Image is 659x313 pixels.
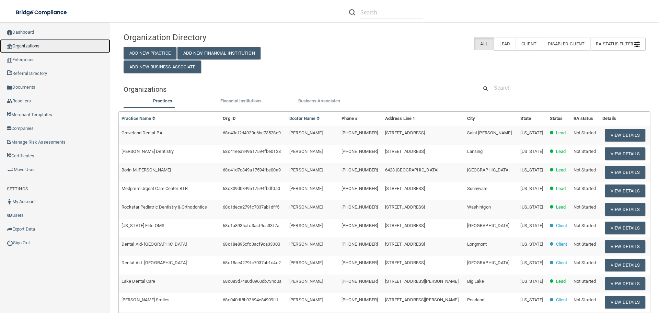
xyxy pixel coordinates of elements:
[520,260,543,265] span: [US_STATE]
[520,279,543,284] span: [US_STATE]
[223,297,278,302] span: 68c040df8b92694e84909fff
[556,185,566,193] p: Lead
[520,297,543,302] span: [US_STATE]
[223,223,279,228] span: 68c1a8935cfc3acf9ca33f7a
[605,147,645,160] button: View Details
[605,259,645,271] button: View Details
[342,260,378,265] span: [PHONE_NUMBER]
[494,37,516,50] label: Lead
[556,259,567,267] p: Client
[289,149,323,154] span: [PERSON_NAME]
[596,41,640,46] span: RA Status Filter
[289,130,323,135] span: [PERSON_NAME]
[360,6,423,19] input: Search
[289,204,323,210] span: [PERSON_NAME]
[600,112,650,126] th: Details
[520,186,543,191] span: [US_STATE]
[7,30,12,35] img: ic_dashboard_dark.d01f4a41.png
[556,129,566,137] p: Lead
[520,167,543,172] span: [US_STATE]
[284,97,355,105] label: Business Associates
[605,129,645,142] button: View Details
[467,204,491,210] span: Washintgon
[467,279,484,284] span: Big Lake
[223,242,280,247] span: 68c18e895cfc3acf9ca33300
[7,226,12,232] img: icon-export.b9366987.png
[289,223,323,228] span: [PERSON_NAME]
[223,167,280,172] span: 68c41d7c349a17594fbe00a9
[342,297,378,302] span: [PHONE_NUMBER]
[574,297,596,302] span: Not Started
[223,186,280,191] span: 68c309d0349a17594fbdf0a0
[349,9,355,15] img: ic-search.3b580494.png
[385,297,459,302] span: [STREET_ADDRESS][PERSON_NAME]
[122,186,188,191] span: Medprem Urgent Care Center BTR
[220,112,287,126] th: Org ID
[223,130,280,135] span: 68c43af2d4929c6bc73528d9
[124,86,468,93] h5: Organizations
[223,279,281,284] span: 68c083d7480d0960db734c0a
[127,97,198,105] label: Practices
[220,98,262,103] span: Financial Institutions
[342,204,378,210] span: [PHONE_NUMBER]
[385,279,459,284] span: [STREET_ADDRESS][PERSON_NAME]
[605,240,645,253] button: View Details
[289,242,323,247] span: [PERSON_NAME]
[385,204,425,210] span: [STREET_ADDRESS]
[342,186,378,191] span: [PHONE_NUMBER]
[382,112,464,126] th: Address Line 1
[122,223,164,228] span: [US_STATE] Elite OMS
[474,37,493,50] label: All
[339,112,382,126] th: Phone #
[342,130,378,135] span: [PHONE_NUMBER]
[122,297,170,302] span: [PERSON_NAME] Smiles
[574,186,596,191] span: Not Started
[605,166,645,179] button: View Details
[385,167,438,172] span: 6428 [GEOGRAPHIC_DATA]
[467,130,512,135] span: Saint [PERSON_NAME]
[7,58,12,63] img: enterprise.0d942306.png
[571,112,600,126] th: RA status
[122,242,187,247] span: Dental Aid- [GEOGRAPHIC_DATA]
[342,242,378,247] span: [PHONE_NUMBER]
[10,5,73,20] img: bridge_compliance_login_screen.278c3ca4.svg
[467,149,483,154] span: Lansing
[223,204,279,210] span: 68c1deca279fc7037ab1dff5
[385,242,425,247] span: [STREET_ADDRESS]
[516,37,542,50] label: Client
[177,47,261,59] button: Add New Financial Institution
[464,112,518,126] th: City
[124,97,202,107] li: Practices
[605,222,645,234] button: View Details
[122,279,155,284] span: Lake Dental Care
[574,279,596,284] span: Not Started
[556,240,567,248] p: Client
[574,260,596,265] span: Not Started
[122,167,171,172] span: Borin M [PERSON_NAME]
[289,186,323,191] span: [PERSON_NAME]
[467,223,510,228] span: [GEOGRAPHIC_DATA]
[205,97,277,105] label: Financial Institutions
[574,242,596,247] span: Not Started
[7,199,12,204] img: ic_user_dark.df1a06c3.png
[605,296,645,309] button: View Details
[7,85,12,90] img: icon-documents.8dae5593.png
[124,33,291,42] h4: Organization Directory
[467,242,487,247] span: Longmont
[605,185,645,197] button: View Details
[153,98,172,103] span: Practices
[467,186,487,191] span: Sunnyvale
[124,60,201,73] button: Add New Business Associate
[280,97,358,107] li: Business Associate
[202,97,280,107] li: Financial Institutions
[556,203,566,211] p: Lead
[520,204,543,210] span: [US_STATE]
[7,240,13,246] img: ic_power_dark.7ecde6b1.png
[574,204,596,210] span: Not Started
[342,223,378,228] span: [PHONE_NUMBER]
[289,167,323,172] span: [PERSON_NAME]
[520,149,543,154] span: [US_STATE]
[385,149,425,154] span: [STREET_ADDRESS]
[574,149,596,154] span: Not Started
[605,277,645,290] button: View Details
